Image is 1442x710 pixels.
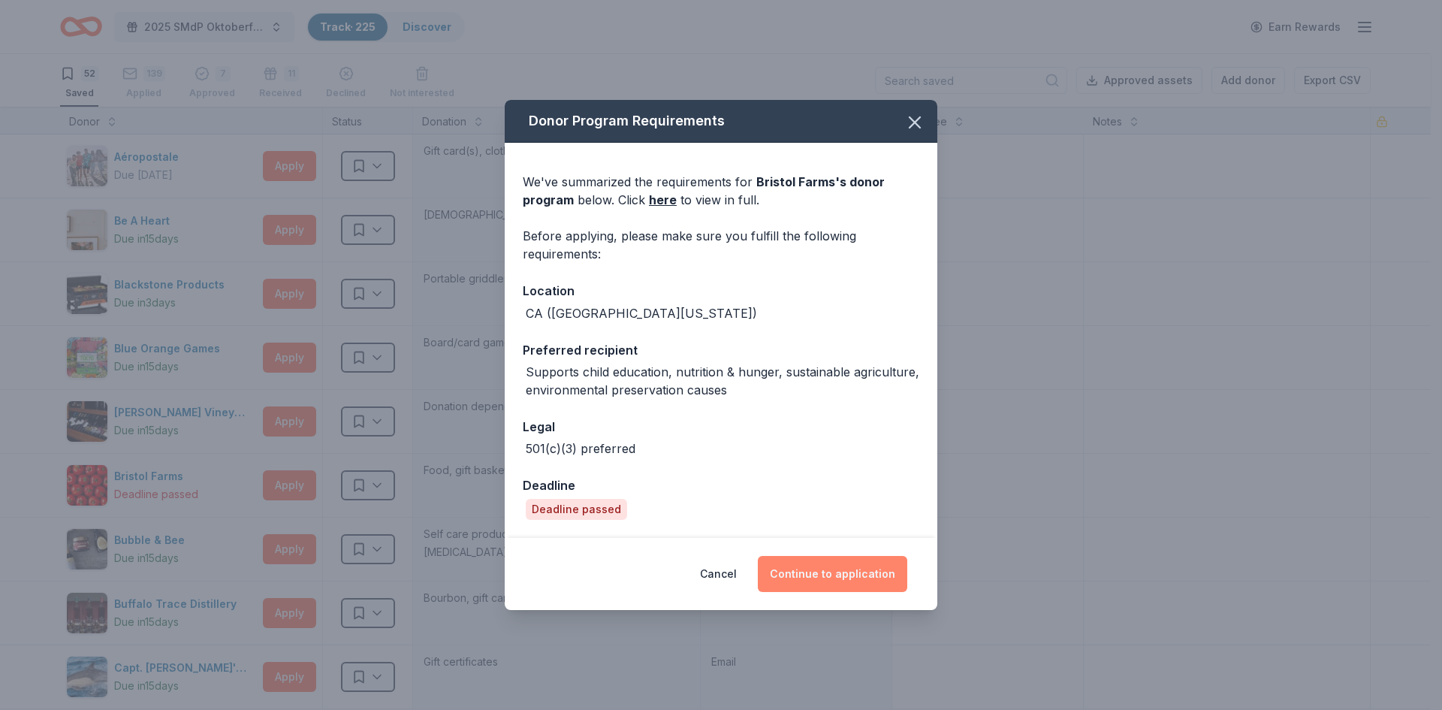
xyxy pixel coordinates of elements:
[649,191,677,209] a: here
[526,499,627,520] div: Deadline passed
[526,363,919,399] div: Supports child education, nutrition & hunger, sustainable agriculture, environmental preservation...
[758,556,907,592] button: Continue to application
[526,440,635,458] div: 501(c)(3) preferred
[523,417,919,437] div: Legal
[523,173,919,209] div: We've summarized the requirements for below. Click to view in full.
[526,304,757,322] div: CA ([GEOGRAPHIC_DATA][US_STATE])
[523,281,919,301] div: Location
[700,556,737,592] button: Cancel
[523,476,919,495] div: Deadline
[523,340,919,360] div: Preferred recipient
[523,227,919,263] div: Before applying, please make sure you fulfill the following requirements:
[505,100,937,143] div: Donor Program Requirements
